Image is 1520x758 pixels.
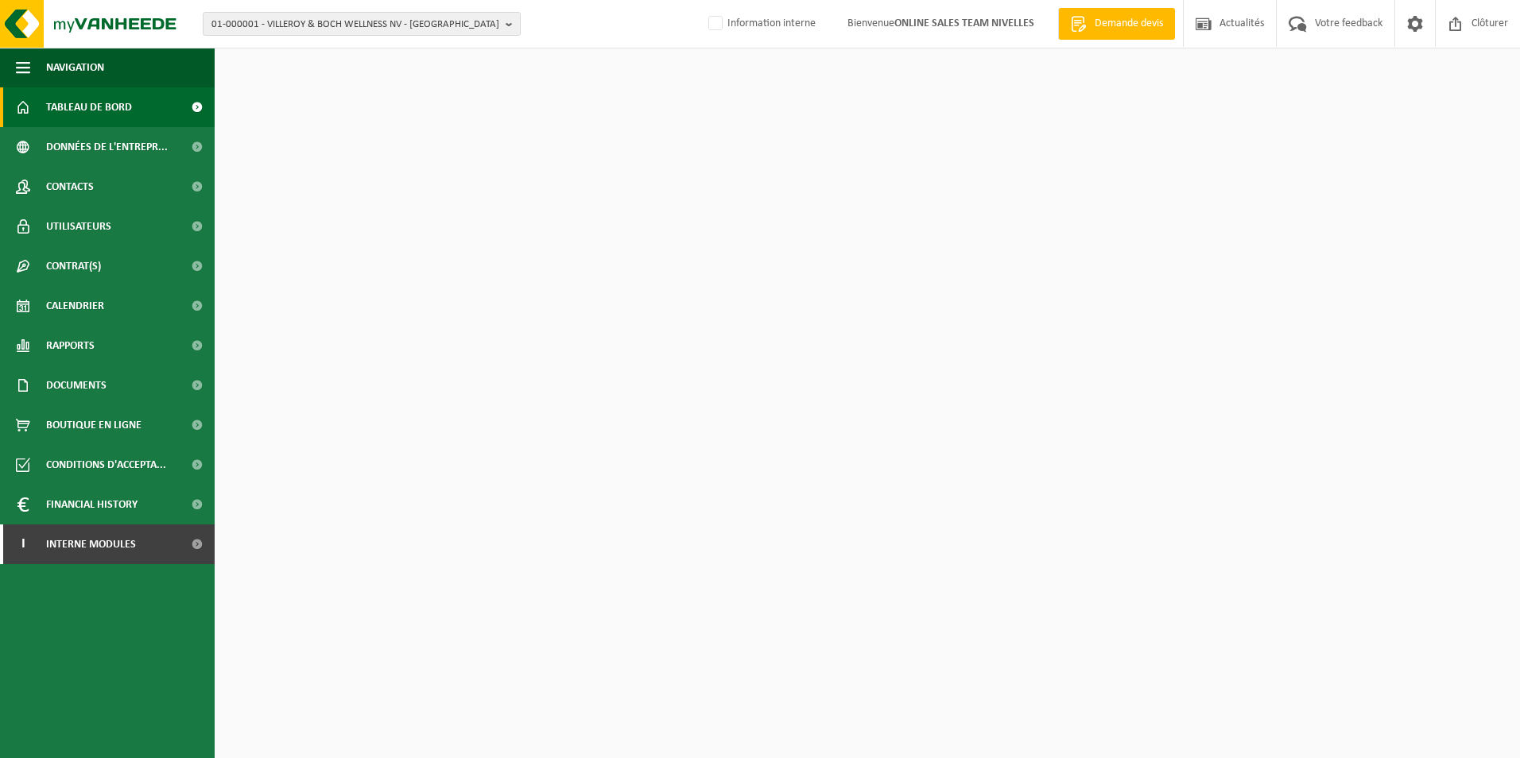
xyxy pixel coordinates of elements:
[1091,16,1167,32] span: Demande devis
[16,524,30,564] span: I
[46,326,95,365] span: Rapports
[894,17,1034,29] strong: ONLINE SALES TEAM NIVELLES
[46,365,107,405] span: Documents
[46,87,132,127] span: Tableau de bord
[46,207,111,246] span: Utilisateurs
[46,246,101,286] span: Contrat(s)
[211,13,499,37] span: 01-000001 - VILLEROY & BOCH WELLNESS NV - [GEOGRAPHIC_DATA]
[46,286,104,326] span: Calendrier
[46,445,166,485] span: Conditions d'accepta...
[46,485,138,524] span: Financial History
[46,48,104,87] span: Navigation
[203,12,521,36] button: 01-000001 - VILLEROY & BOCH WELLNESS NV - [GEOGRAPHIC_DATA]
[46,405,142,445] span: Boutique en ligne
[705,12,816,36] label: Information interne
[1058,8,1175,40] a: Demande devis
[46,127,168,167] span: Données de l'entrepr...
[46,524,136,564] span: Interne modules
[46,167,94,207] span: Contacts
